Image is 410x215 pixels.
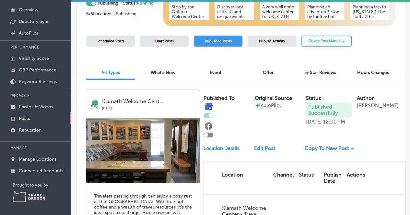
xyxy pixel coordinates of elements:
[123,0,154,6] strong: Status:
[19,156,56,162] p: Manage Locations
[19,79,57,84] p: Keyword Rankings
[13,191,45,202] img: Travel Oregon
[271,161,296,194] th: Channel
[357,102,398,109] p: [PERSON_NAME]
[86,118,200,183] img: 1621964873image_1a03c8ce-9794-4731-957d-b86e1223a6a1.jpg
[254,145,279,151] a: Edit Post
[19,7,38,13] p: Overview
[301,36,352,47] button: Create Post Manually
[321,161,344,194] th: Publish Date
[151,70,175,75] span: What's New
[86,11,93,16] strong: 5 / 5
[305,70,336,75] span: 5-Star Reviews
[255,95,292,101] label: Original Source
[217,5,251,77] h5: Discover local festivals and unique events happening right in [GEOGRAPHIC_DATA]! The welcome cent...
[19,127,41,133] p: Reputation
[296,161,321,194] th: Status
[205,39,232,43] span: Published Posts
[19,116,30,121] p: Posts
[172,5,206,77] h5: Stop by the Ontario Welcome Center for more than just travel info! Enjoy free hot coffee while pi...
[306,102,352,117] p: Published Successfully
[357,95,374,101] label: Author
[204,95,235,101] label: Published To
[259,39,285,43] span: Publish Activity
[323,119,345,125] p: 12:01 PM
[306,119,322,125] p: [DATE]
[204,145,240,151] p: Location Details
[261,102,281,108] p: AutoPilot
[344,161,368,194] th: Actions
[86,11,159,16] p: Location(s) Publishing
[263,70,274,75] span: Offer
[91,100,99,108] img: logo
[305,145,358,151] a: Copy To New Post +
[155,39,174,43] span: Draft Posts
[101,70,120,75] span: All Types
[19,56,49,61] p: Visibility Score
[307,5,341,77] h5: Planning an adventure? Stop by for free hot coffee and expert travel guidance! With brochures and...
[19,30,38,36] p: AutoPilot
[306,95,321,101] label: Status
[102,99,195,104] p: Klamath Welcome Cent...
[13,183,71,188] p: Brought to you by
[97,39,124,43] span: Scheduled Posts
[357,70,389,75] span: Hours Changes
[19,104,53,110] p: Photos & Videos
[19,19,50,24] p: Directory Sync
[98,0,118,6] strong: Publishing
[137,0,154,6] span: Running
[353,5,387,77] h5: Planning a trip to [US_STATE]? The staff at the welcome center is passionate about helping visito...
[204,161,271,194] th: Location
[19,67,56,73] p: GBP Performance
[210,70,221,75] span: Event
[19,168,63,174] p: Connected Accounts
[255,102,261,108] img: autopilot-icon
[102,104,195,110] p: [DATE]
[262,5,296,53] h5: A very well done welcome center to [US_STATE]. Plenty of brochures and maps. Customer Review Rece...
